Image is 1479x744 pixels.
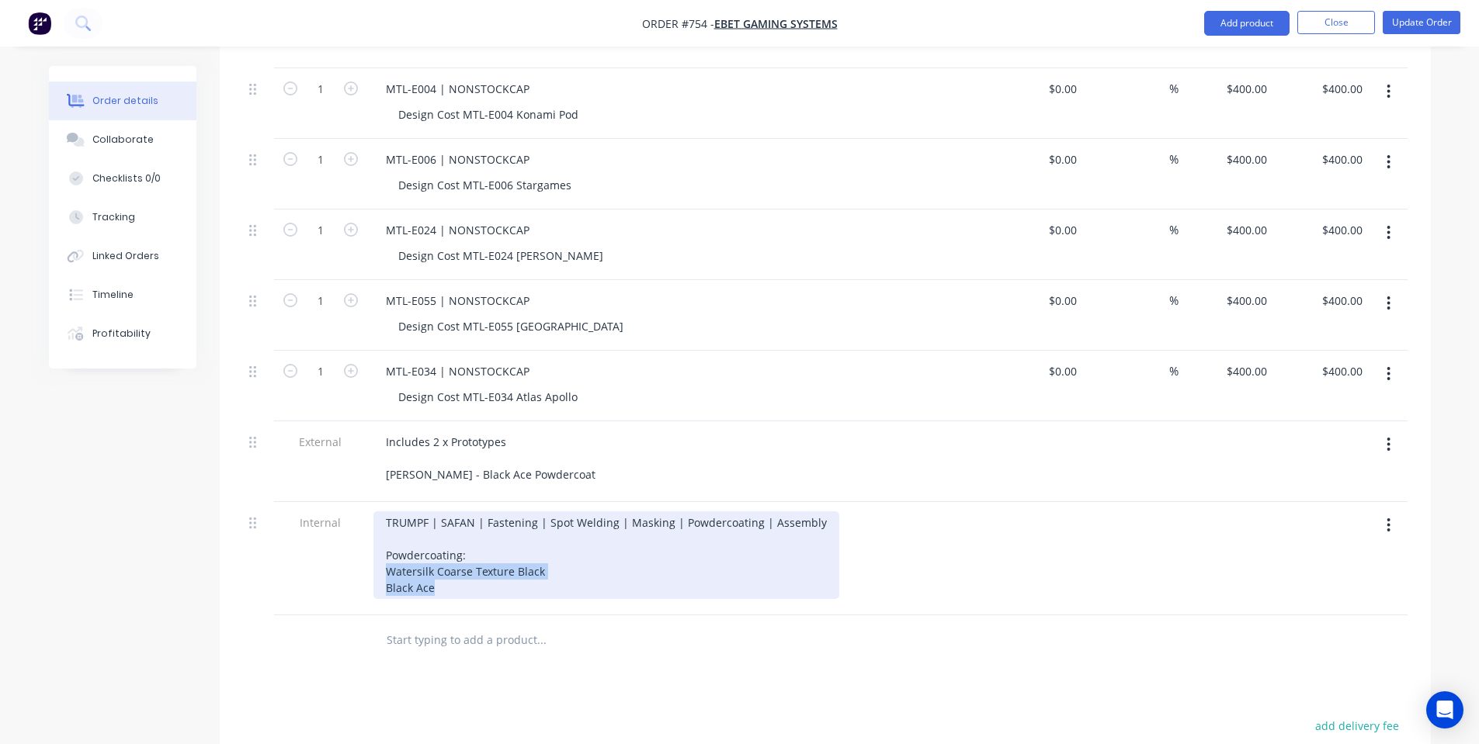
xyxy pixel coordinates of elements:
div: MTL-E055 | NONSTOCKCAP [373,289,542,312]
div: Tracking [92,210,134,224]
button: Add product [1204,11,1290,36]
span: Order #754 - [642,16,714,31]
button: Linked Orders [49,237,196,275]
button: Checklists 0/0 [49,159,196,198]
button: Profitability [49,314,196,353]
button: Collaborate [49,120,196,159]
div: Order details [92,94,158,108]
span: % [1169,151,1179,168]
div: Includes 2 x Prototypes [PERSON_NAME] - Black Ace Powdercoat [373,431,608,486]
span: External [280,434,361,450]
div: TRUMPF | SAFAN | Fastening | Spot Welding | Masking | Powdercoating | Assembly Powdercoating: Wat... [373,511,839,599]
div: Design Cost MTL-E004 Konami Pod [386,103,591,126]
div: MTL-E024 | NONSTOCKCAP [373,219,542,241]
div: Linked Orders [92,249,158,263]
div: Open Intercom Messenger [1426,691,1463,728]
button: Close [1297,11,1375,34]
div: MTL-E006 | NONSTOCKCAP [373,148,542,171]
a: eBet Gaming Systems [714,16,838,31]
div: Design Cost MTL-E024 [PERSON_NAME] [386,244,616,267]
div: Profitability [92,327,150,341]
button: Order details [49,81,196,120]
button: add delivery fee [1307,715,1408,736]
button: Tracking [49,198,196,237]
span: % [1169,292,1179,310]
div: MTL-E004 | NONSTOCKCAP [373,78,542,100]
img: Factory [28,12,51,35]
input: Start typing to add a product... [386,625,696,656]
div: Checklists 0/0 [92,171,160,185]
div: Collaborate [92,133,153,147]
span: % [1169,362,1179,380]
span: % [1169,80,1179,98]
div: Timeline [92,288,133,302]
div: Design Cost MTL-E006 Stargames [386,174,584,196]
button: Timeline [49,275,196,314]
div: Design Cost MTL-E055 [GEOGRAPHIC_DATA] [386,315,636,337]
button: Update Order [1383,11,1460,34]
div: Design Cost MTL-E034 Atlas Apollo [386,386,590,408]
span: % [1169,221,1179,239]
div: MTL-E034 | NONSTOCKCAP [373,360,542,382]
span: Internal [280,514,361,531]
